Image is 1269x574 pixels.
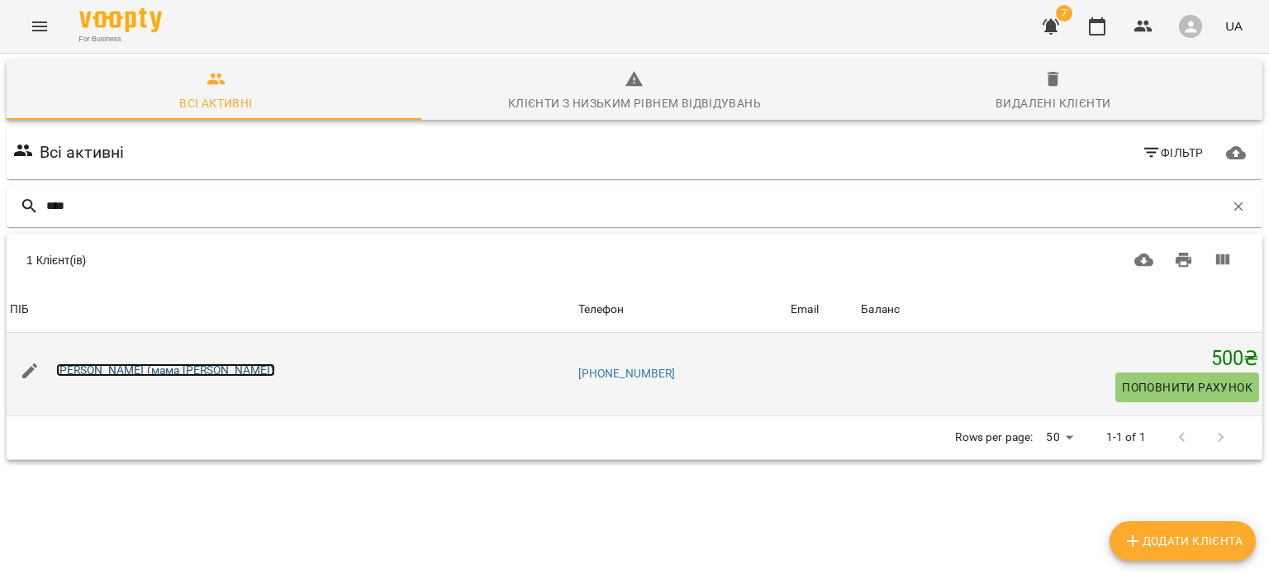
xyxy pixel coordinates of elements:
div: 50 [1039,425,1079,449]
button: Друк [1164,240,1204,280]
span: For Business [79,34,162,45]
span: Поповнити рахунок [1122,377,1252,397]
div: ПІБ [10,300,29,320]
p: Rows per page: [955,429,1033,446]
button: Menu [20,7,59,46]
div: Table Toolbar [7,234,1262,287]
button: Поповнити рахунок [1115,372,1259,402]
div: Sort [861,300,900,320]
span: ПІБ [10,300,572,320]
span: Email [791,300,854,320]
div: Телефон [578,300,625,320]
span: UA [1225,17,1243,35]
div: Email [791,300,819,320]
img: Voopty Logo [79,8,162,32]
span: Додати клієнта [1123,531,1243,551]
button: UA [1219,11,1249,41]
div: Баланс [861,300,900,320]
button: Завантажити CSV [1124,240,1164,280]
span: Баланс [861,300,1259,320]
div: Видалені клієнти [996,93,1110,113]
div: Клієнти з низьким рівнем відвідувань [508,93,761,113]
a: [PERSON_NAME] (мама [PERSON_NAME]) [56,363,275,377]
a: [PHONE_NUMBER] [578,367,676,380]
div: Sort [791,300,819,320]
span: 7 [1056,5,1072,21]
h6: Всі активні [40,140,125,165]
button: Вигляд колонок [1203,240,1243,280]
button: Додати клієнта [1110,521,1256,561]
span: Телефон [578,300,785,320]
div: Всі активні [179,93,252,113]
span: Фільтр [1142,143,1204,163]
p: 1-1 of 1 [1106,429,1146,446]
h5: 500 ₴ [861,346,1259,372]
button: Фільтр [1135,138,1210,168]
div: 1 Клієнт(ів) [26,252,606,268]
div: Sort [578,300,625,320]
div: Sort [10,300,29,320]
